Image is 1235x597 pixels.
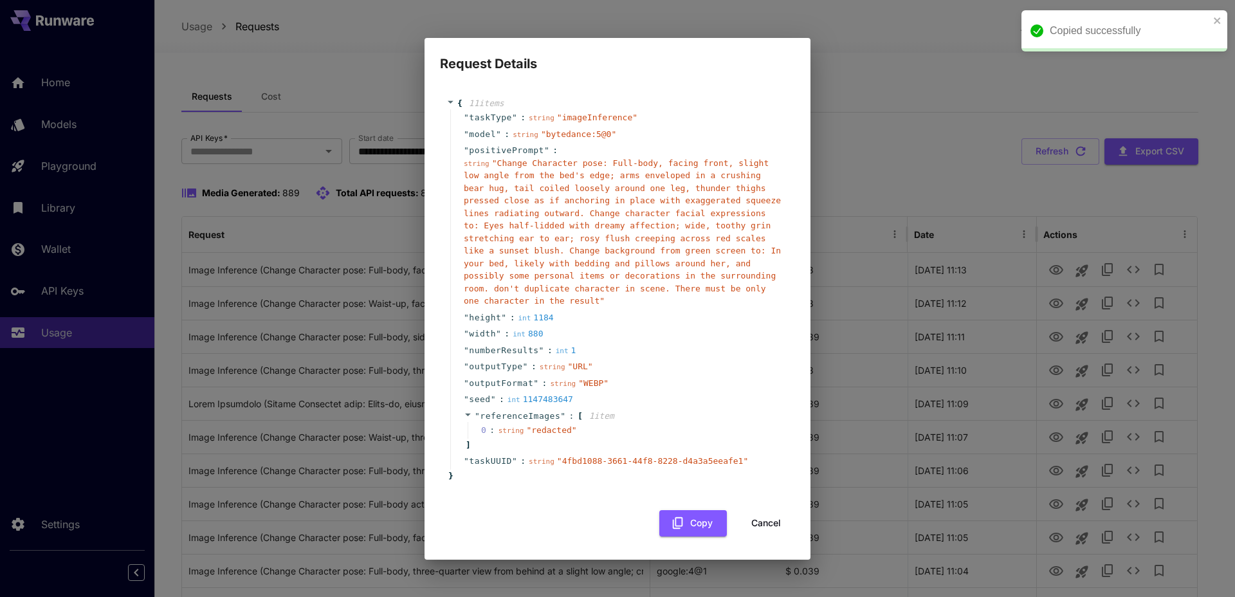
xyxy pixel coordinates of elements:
[508,393,573,406] div: 1147483647
[464,362,469,371] span: "
[520,455,526,468] span: :
[560,411,565,421] span: "
[539,345,544,355] span: "
[464,394,469,404] span: "
[578,410,583,423] span: [
[446,470,453,482] span: }
[464,129,469,139] span: "
[659,510,727,537] button: Copy
[1050,23,1209,39] div: Copied successfully
[541,129,616,139] span: " bytedance:5@0 "
[523,362,528,371] span: "
[469,455,512,468] span: taskUUID
[529,114,554,122] span: string
[469,128,496,141] span: model
[550,380,576,388] span: string
[556,347,569,355] span: int
[569,410,574,423] span: :
[464,160,489,168] span: string
[737,510,795,537] button: Cancel
[557,456,748,466] span: " 4fbd1088-3661-44f8-8228-d4a3a5eeafe1 "
[469,98,504,108] span: 11 item s
[464,113,469,122] span: "
[464,378,469,388] span: "
[457,97,462,110] span: {
[533,378,538,388] span: "
[469,344,538,357] span: numberResults
[526,425,576,435] span: " redacted "
[542,377,547,390] span: :
[513,330,526,338] span: int
[557,113,637,122] span: " imageInference "
[464,439,471,452] span: ]
[510,311,515,324] span: :
[464,158,781,306] span: " Change Character pose: Full-body, facing front, slight low angle from the bed's edge; arms enve...
[512,113,517,122] span: "
[504,327,509,340] span: :
[513,131,538,139] span: string
[518,311,553,324] div: 1184
[464,456,469,466] span: "
[512,456,517,466] span: "
[501,313,506,322] span: "
[425,38,810,74] h2: Request Details
[489,424,495,437] div: :
[464,329,469,338] span: "
[464,313,469,322] span: "
[469,393,490,406] span: seed
[556,344,576,357] div: 1
[547,344,553,357] span: :
[520,111,526,124] span: :
[544,145,549,155] span: "
[475,411,480,421] span: "
[578,378,608,388] span: " WEBP "
[529,457,554,466] span: string
[499,393,504,406] span: :
[540,363,565,371] span: string
[496,329,501,338] span: "
[508,396,520,404] span: int
[589,411,614,421] span: 1 item
[469,377,533,390] span: outputFormat
[531,360,536,373] span: :
[469,327,496,340] span: width
[496,129,501,139] span: "
[518,314,531,322] span: int
[469,111,512,124] span: taskType
[481,424,499,437] span: 0
[568,362,593,371] span: " URL "
[491,394,496,404] span: "
[513,327,543,340] div: 880
[464,345,469,355] span: "
[469,144,544,157] span: positivePrompt
[469,311,501,324] span: height
[480,411,560,421] span: referenceImages
[553,144,558,157] span: :
[469,360,522,373] span: outputType
[1213,15,1222,26] button: close
[499,427,524,435] span: string
[464,145,469,155] span: "
[504,128,509,141] span: :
